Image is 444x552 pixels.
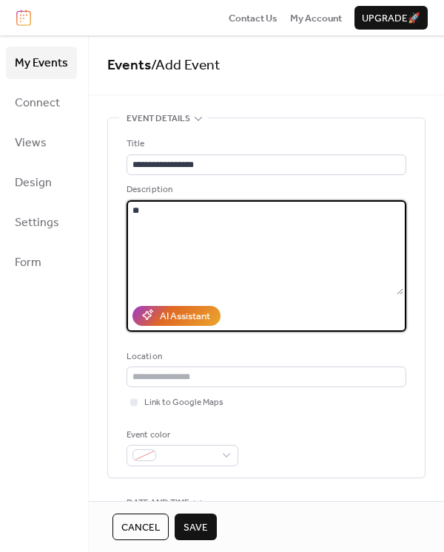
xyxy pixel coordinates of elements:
[127,428,235,443] div: Event color
[15,132,47,155] span: Views
[15,251,41,275] span: Form
[290,11,342,26] span: My Account
[15,211,59,235] span: Settings
[6,126,77,159] a: Views
[132,306,221,325] button: AI Assistant
[175,514,217,540] button: Save
[15,52,68,75] span: My Events
[229,10,277,25] a: Contact Us
[127,183,403,197] div: Description
[121,520,160,535] span: Cancel
[6,47,77,79] a: My Events
[290,10,342,25] a: My Account
[144,395,223,410] span: Link to Google Maps
[184,520,208,535] span: Save
[16,10,31,26] img: logo
[127,137,403,151] div: Title
[127,495,189,510] span: Date and time
[229,11,277,26] span: Contact Us
[15,92,60,115] span: Connect
[6,206,77,239] a: Settings
[151,52,221,79] span: / Add Event
[127,350,403,364] div: Location
[6,166,77,199] a: Design
[160,309,210,324] div: AI Assistant
[15,171,52,195] span: Design
[6,86,77,119] a: Connect
[107,52,151,79] a: Events
[127,112,190,126] span: Event details
[112,514,169,540] button: Cancel
[6,246,77,279] a: Form
[362,11,420,26] span: Upgrade 🚀
[354,6,428,30] button: Upgrade🚀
